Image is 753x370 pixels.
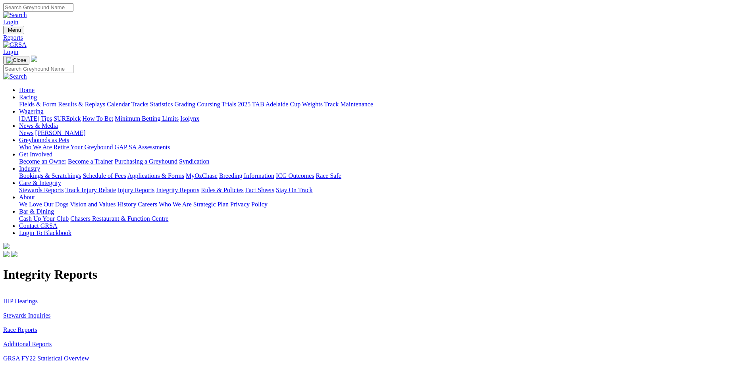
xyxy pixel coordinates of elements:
a: Careers [138,201,157,208]
a: Home [19,87,35,93]
a: GAP SA Assessments [115,144,170,150]
div: News & Media [19,129,750,137]
a: Industry [19,165,40,172]
div: About [19,201,750,208]
a: Privacy Policy [230,201,268,208]
a: Applications & Forms [127,172,184,179]
a: Chasers Restaurant & Function Centre [70,215,168,222]
div: Racing [19,101,750,108]
a: Stay On Track [276,187,312,193]
div: Care & Integrity [19,187,750,194]
a: Racing [19,94,37,100]
a: Care & Integrity [19,179,61,186]
a: MyOzChase [186,172,218,179]
a: Coursing [197,101,220,108]
a: Schedule of Fees [83,172,126,179]
a: History [117,201,136,208]
input: Search [3,65,73,73]
a: Greyhounds as Pets [19,137,69,143]
button: Toggle navigation [3,26,24,34]
img: Search [3,73,27,80]
a: Bookings & Scratchings [19,172,81,179]
div: Get Involved [19,158,750,165]
a: Wagering [19,108,44,115]
a: We Love Our Dogs [19,201,68,208]
a: Injury Reports [117,187,154,193]
a: About [19,194,35,200]
a: Become an Owner [19,158,66,165]
span: Menu [8,27,21,33]
a: Track Maintenance [324,101,373,108]
div: Industry [19,172,750,179]
a: Stewards Inquiries [3,312,51,319]
img: logo-grsa-white.png [3,243,10,249]
div: Greyhounds as Pets [19,144,750,151]
a: Additional Reports [3,341,52,347]
div: Wagering [19,115,750,122]
a: News & Media [19,122,58,129]
a: Rules & Policies [201,187,244,193]
a: SUREpick [54,115,81,122]
a: Stewards Reports [19,187,64,193]
a: Purchasing a Greyhound [115,158,177,165]
a: News [19,129,33,136]
button: Toggle navigation [3,56,29,65]
a: Integrity Reports [156,187,199,193]
a: GRSA FY22 Statistical Overview [3,355,89,362]
a: Login [3,48,18,55]
a: Who We Are [159,201,192,208]
a: Cash Up Your Club [19,215,69,222]
img: logo-grsa-white.png [31,56,37,62]
a: [PERSON_NAME] [35,129,85,136]
img: Close [6,57,26,64]
a: Get Involved [19,151,52,158]
a: Breeding Information [219,172,274,179]
a: How To Bet [83,115,114,122]
a: Contact GRSA [19,222,57,229]
a: Become a Trainer [68,158,113,165]
img: GRSA [3,41,27,48]
a: Syndication [179,158,209,165]
a: Results & Replays [58,101,105,108]
a: Minimum Betting Limits [115,115,179,122]
input: Search [3,3,73,12]
a: Login [3,19,18,25]
a: Bar & Dining [19,208,54,215]
a: Tracks [131,101,148,108]
a: Track Injury Rebate [65,187,116,193]
a: Race Reports [3,326,37,333]
img: Search [3,12,27,19]
a: Fact Sheets [245,187,274,193]
a: Grading [175,101,195,108]
a: Reports [3,34,750,41]
a: Weights [302,101,323,108]
a: Trials [221,101,236,108]
a: Vision and Values [70,201,116,208]
a: Who We Are [19,144,52,150]
a: [DATE] Tips [19,115,52,122]
a: Race Safe [316,172,341,179]
div: Bar & Dining [19,215,750,222]
a: Fields & Form [19,101,56,108]
a: Statistics [150,101,173,108]
a: Strategic Plan [193,201,229,208]
a: Isolynx [180,115,199,122]
a: IHP Hearings [3,298,38,304]
img: facebook.svg [3,251,10,257]
a: Login To Blackbook [19,229,71,236]
img: twitter.svg [11,251,17,257]
a: ICG Outcomes [276,172,314,179]
a: 2025 TAB Adelaide Cup [238,101,300,108]
a: Calendar [107,101,130,108]
a: Retire Your Greyhound [54,144,113,150]
h1: Integrity Reports [3,267,750,282]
